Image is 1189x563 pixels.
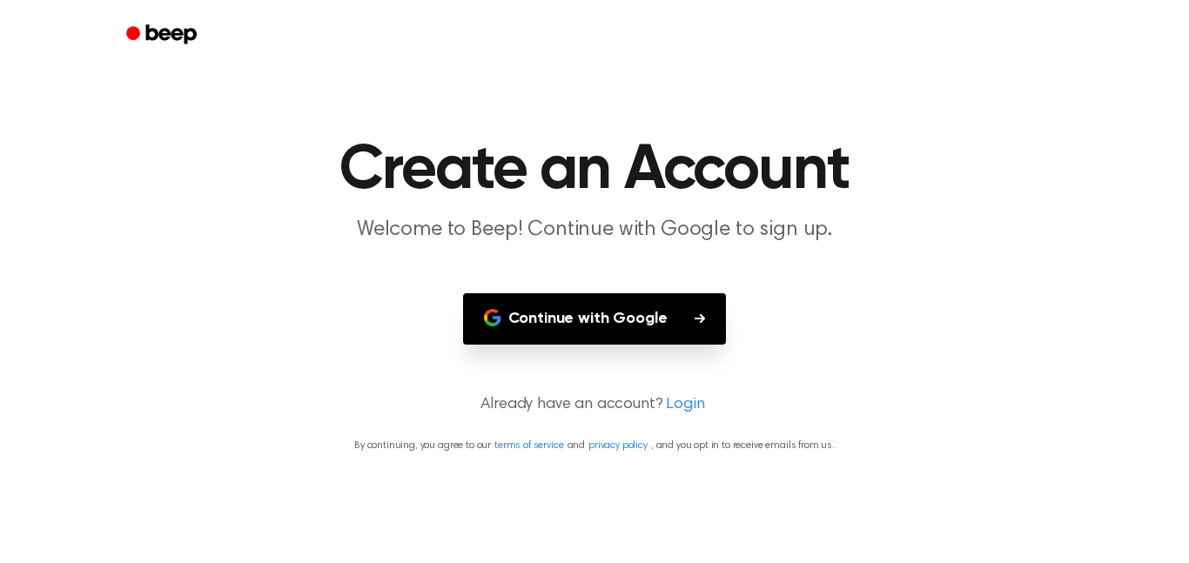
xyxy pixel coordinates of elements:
[21,393,1168,417] p: Already have an account?
[114,18,212,52] a: Beep
[463,293,727,345] button: Continue with Google
[260,216,929,245] p: Welcome to Beep! Continue with Google to sign up.
[588,440,648,451] a: privacy policy
[666,393,704,417] a: Login
[149,139,1040,202] h1: Create an Account
[21,438,1168,453] p: By continuing, you agree to our and , and you opt in to receive emails from us.
[494,440,563,451] a: terms of service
